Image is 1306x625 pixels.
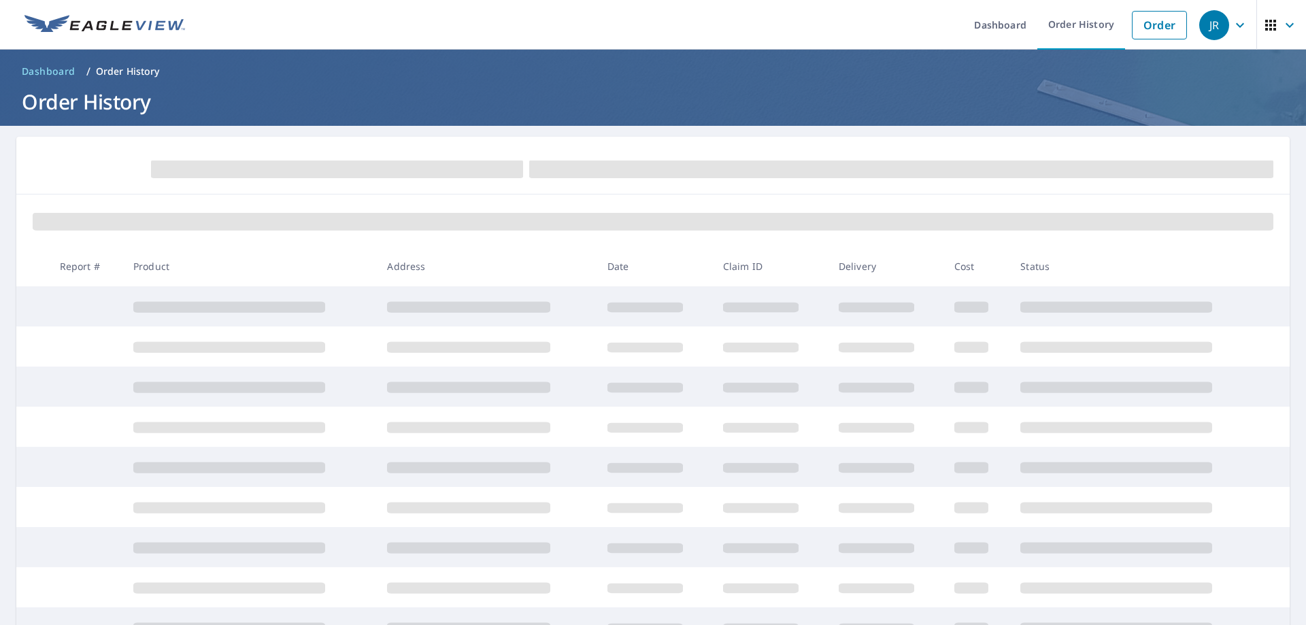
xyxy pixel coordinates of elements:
th: Date [597,246,712,286]
a: Dashboard [16,61,81,82]
p: Order History [96,65,160,78]
li: / [86,63,90,80]
th: Cost [943,246,1010,286]
nav: breadcrumb [16,61,1290,82]
th: Report # [49,246,122,286]
th: Product [122,246,376,286]
h1: Order History [16,88,1290,116]
div: JR [1199,10,1229,40]
th: Status [1009,246,1264,286]
th: Address [376,246,596,286]
th: Claim ID [712,246,828,286]
th: Delivery [828,246,943,286]
img: EV Logo [24,15,185,35]
span: Dashboard [22,65,76,78]
a: Order [1132,11,1187,39]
